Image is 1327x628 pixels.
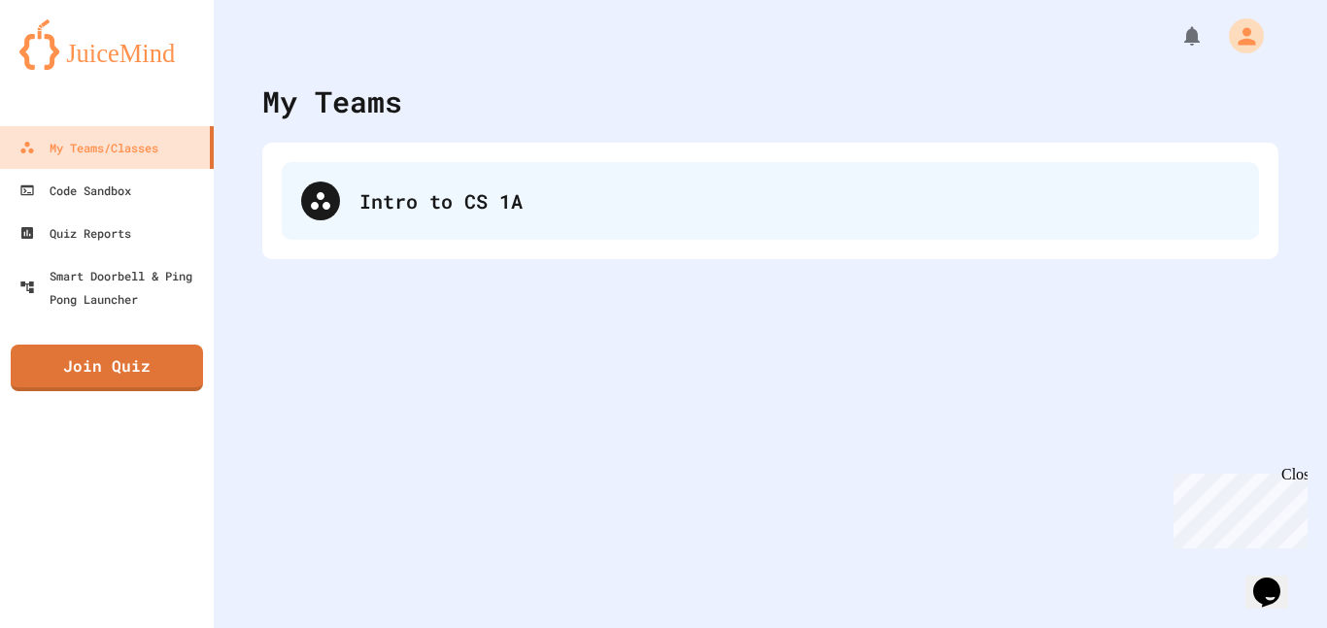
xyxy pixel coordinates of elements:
[1144,19,1208,52] div: My Notifications
[8,8,134,123] div: Chat with us now!Close
[1245,550,1308,609] iframe: chat widget
[282,162,1259,240] div: Intro to CS 1A
[262,80,402,123] div: My Teams
[11,345,203,391] a: Join Quiz
[19,136,158,159] div: My Teams/Classes
[1166,466,1308,548] iframe: chat widget
[19,19,194,70] img: logo-orange.svg
[359,186,1240,215] div: Intro to CS 1A
[19,179,131,202] div: Code Sandbox
[19,264,206,311] div: Smart Doorbell & Ping Pong Launcher
[1208,14,1269,58] div: My Account
[19,221,131,245] div: Quiz Reports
